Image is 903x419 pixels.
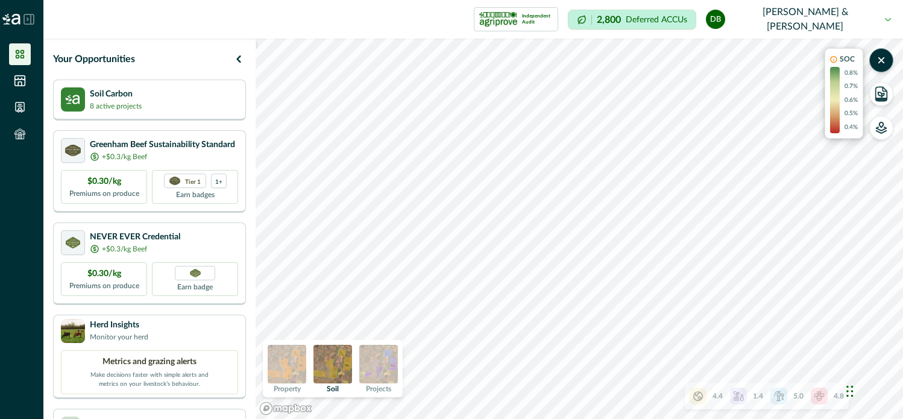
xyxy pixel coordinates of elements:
[713,391,723,402] p: 4.4
[90,332,148,342] p: Monitor your herd
[327,385,339,392] p: Soil
[66,237,81,249] img: certification logo
[169,177,180,185] img: certification logo
[753,391,763,402] p: 1.4
[89,368,210,389] p: Make decisions faster with simple alerts and metrics on your livestock’s behaviour.
[90,101,142,112] p: 8 active projects
[626,15,687,24] p: Deferred ACCUs
[87,268,121,280] p: $0.30/kg
[176,188,215,200] p: Earn badges
[522,13,553,25] p: Independent Audit
[313,345,352,383] img: soil preview
[90,139,235,151] p: Greenham Beef Sustainability Standard
[474,7,558,31] button: certification logoIndependent Audit
[846,373,854,409] div: Drag
[840,54,855,65] p: SOC
[211,174,227,188] div: more credentials avaialble
[69,280,139,291] p: Premiums on produce
[185,177,201,185] p: Tier 1
[268,345,306,383] img: property preview
[215,177,222,185] p: 1+
[102,151,147,162] p: +$0.3/kg Beef
[834,391,844,402] p: 4.8
[479,10,517,29] img: certification logo
[177,280,213,292] p: Earn badge
[359,345,398,383] img: projects preview
[845,69,858,78] p: 0.8%
[274,385,301,392] p: Property
[366,385,391,392] p: Projects
[190,269,201,278] img: Greenham NEVER EVER certification badge
[843,361,903,419] iframe: Chat Widget
[90,319,148,332] p: Herd Insights
[259,402,312,415] a: Mapbox logo
[2,14,20,25] img: Logo
[69,188,139,199] p: Premiums on produce
[845,96,858,105] p: 0.6%
[102,356,197,368] p: Metrics and grazing alerts
[845,109,858,118] p: 0.5%
[793,391,804,402] p: 5.0
[90,88,142,101] p: Soil Carbon
[845,123,858,132] p: 0.4%
[53,52,135,66] p: Your Opportunities
[87,175,121,188] p: $0.30/kg
[65,145,81,157] img: certification logo
[102,244,147,254] p: +$0.3/kg Beef
[845,82,858,91] p: 0.7%
[90,231,180,244] p: NEVER EVER Credential
[597,15,621,25] p: 2,800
